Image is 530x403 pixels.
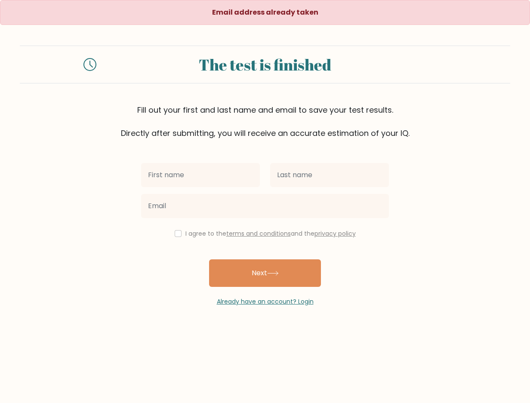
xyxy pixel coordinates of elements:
a: privacy policy [314,229,356,238]
input: First name [141,163,260,187]
a: terms and conditions [226,229,291,238]
a: Already have an account? Login [217,297,314,306]
div: Fill out your first and last name and email to save your test results. Directly after submitting,... [20,104,510,139]
label: I agree to the and the [185,229,356,238]
strong: Email address already taken [212,7,318,17]
div: The test is finished [107,53,423,76]
input: Email [141,194,389,218]
input: Last name [270,163,389,187]
button: Next [209,259,321,287]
